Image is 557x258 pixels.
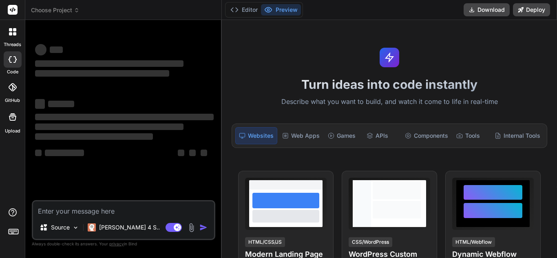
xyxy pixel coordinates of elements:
div: Components [402,127,451,144]
div: Web Apps [279,127,323,144]
button: Preview [261,4,301,15]
span: ‌ [48,101,74,107]
span: ‌ [35,60,183,67]
span: ‌ [35,150,42,156]
div: CSS/WordPress [349,237,392,247]
p: Source [51,223,70,232]
img: attachment [187,223,196,232]
div: Games [325,127,361,144]
span: ‌ [35,114,214,120]
div: Internal Tools [491,127,544,144]
label: Upload [5,128,20,135]
p: Always double-check its answers. Your in Bind [32,240,215,248]
img: icon [199,223,208,232]
span: ‌ [35,99,45,109]
div: Websites [235,127,277,144]
span: Choose Project [31,6,80,14]
span: ‌ [201,150,207,156]
img: Claude 4 Sonnet [88,223,96,232]
div: HTML/CSS/JS [245,237,285,247]
label: GitHub [5,97,20,104]
span: ‌ [35,133,153,140]
img: Pick Models [72,224,79,231]
span: ‌ [178,150,184,156]
span: ‌ [35,70,169,77]
p: Describe what you want to build, and watch it come to life in real-time [227,97,552,107]
span: ‌ [50,46,63,53]
span: ‌ [189,150,196,156]
div: HTML/Webflow [452,237,495,247]
span: privacy [109,241,124,246]
label: threads [4,41,21,48]
button: Editor [227,4,261,15]
label: code [7,68,18,75]
span: ‌ [35,123,183,130]
button: Deploy [513,3,550,16]
h1: Turn ideas into code instantly [227,77,552,92]
span: ‌ [45,150,84,156]
button: Download [464,3,510,16]
div: APIs [363,127,400,144]
span: ‌ [35,44,46,55]
div: Tools [453,127,490,144]
p: [PERSON_NAME] 4 S.. [99,223,160,232]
